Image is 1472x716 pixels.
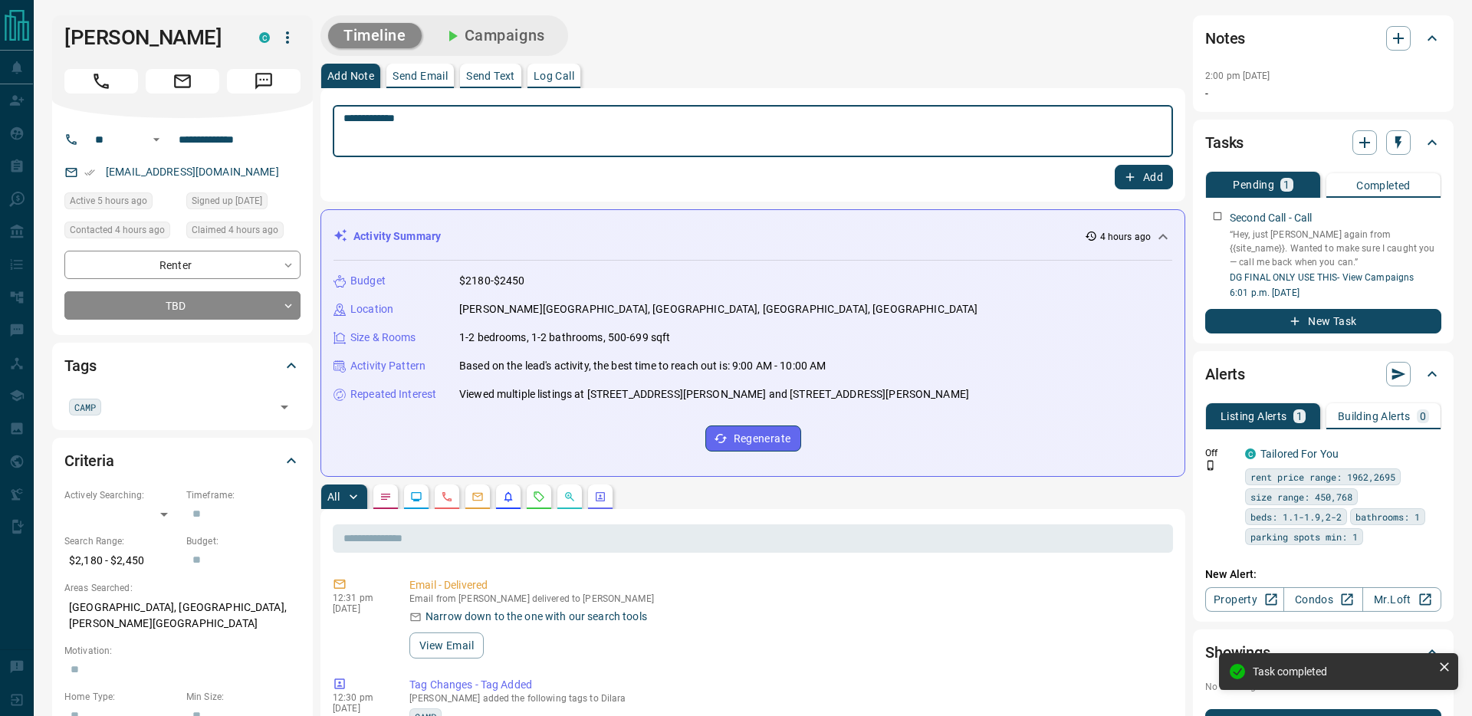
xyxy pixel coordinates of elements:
svg: Opportunities [563,491,576,503]
p: Size & Rooms [350,330,416,346]
p: Activity Summary [353,228,441,245]
span: Call [64,69,138,94]
svg: Requests [533,491,545,503]
button: Regenerate [705,425,801,452]
p: Off [1205,446,1236,460]
p: Email - Delivered [409,577,1167,593]
span: beds: 1.1-1.9,2-2 [1250,509,1342,524]
a: [EMAIL_ADDRESS][DOMAIN_NAME] [106,166,279,178]
div: Tasks [1205,124,1441,161]
p: - [1205,86,1441,102]
svg: Agent Actions [594,491,606,503]
a: Tailored For You [1260,448,1339,460]
div: Showings [1205,634,1441,671]
p: Budget: [186,534,301,548]
h2: Showings [1205,640,1270,665]
div: condos.ca [1245,448,1256,459]
p: Building Alerts [1338,411,1411,422]
button: Timeline [328,23,422,48]
button: New Task [1205,309,1441,333]
p: Send Email [393,71,448,81]
svg: Email Verified [84,167,95,178]
p: No showings booked [1205,680,1441,694]
h1: [PERSON_NAME] [64,25,236,50]
p: $2180-$2450 [459,273,524,289]
div: Renter [64,251,301,279]
span: Claimed 4 hours ago [192,222,278,238]
div: TBD [64,291,301,320]
svg: Calls [441,491,453,503]
p: $2,180 - $2,450 [64,548,179,573]
p: Home Type: [64,690,179,704]
div: Wed Oct 15 2025 [186,222,301,243]
span: size range: 450,768 [1250,489,1352,504]
button: Campaigns [428,23,560,48]
p: [PERSON_NAME][GEOGRAPHIC_DATA], [GEOGRAPHIC_DATA], [GEOGRAPHIC_DATA], [GEOGRAPHIC_DATA] [459,301,978,317]
p: [PERSON_NAME] added the following tags to Dilara [409,693,1167,704]
p: 6:01 p.m. [DATE] [1230,286,1441,300]
a: Mr.Loft [1362,587,1441,612]
p: Pending [1233,179,1274,190]
p: Send Text [466,71,515,81]
div: condos.ca [259,32,270,43]
span: bathrooms: 1 [1355,509,1420,524]
p: Location [350,301,393,317]
div: Activity Summary4 hours ago [333,222,1172,251]
div: Wed Oct 15 2025 [64,222,179,243]
span: Contacted 4 hours ago [70,222,165,238]
span: CAMP [74,399,96,415]
div: Tags [64,347,301,384]
h2: Tags [64,353,96,378]
button: Open [274,396,295,418]
p: Second Call - Call [1230,210,1312,226]
div: Thu Aug 28 2025 [186,192,301,214]
p: Timeframe: [186,488,301,502]
p: 1 [1283,179,1290,190]
p: [DATE] [333,703,386,714]
p: [DATE] [333,603,386,614]
p: Add Note [327,71,374,81]
button: View Email [409,632,484,659]
p: [GEOGRAPHIC_DATA], [GEOGRAPHIC_DATA], [PERSON_NAME][GEOGRAPHIC_DATA] [64,595,301,636]
div: Alerts [1205,356,1441,392]
span: Signed up [DATE] [192,193,262,209]
svg: Push Notification Only [1205,460,1216,471]
h2: Notes [1205,26,1245,51]
h2: Alerts [1205,362,1245,386]
span: Message [227,69,301,94]
span: Email [146,69,219,94]
p: Min Size: [186,690,301,704]
p: 12:30 pm [333,692,386,703]
div: Wed Oct 15 2025 [64,192,179,214]
p: Based on the lead's activity, the best time to reach out is: 9:00 AM - 10:00 AM [459,358,826,374]
div: Task completed [1253,665,1432,678]
p: Completed [1356,180,1411,191]
p: Motivation: [64,644,301,658]
p: Search Range: [64,534,179,548]
p: Tag Changes - Tag Added [409,677,1167,693]
svg: Listing Alerts [502,491,514,503]
a: Condos [1283,587,1362,612]
p: Repeated Interest [350,386,436,402]
p: 1-2 bedrooms, 1-2 bathrooms, 500-699 sqft [459,330,670,346]
h2: Tasks [1205,130,1244,155]
p: 1 [1296,411,1303,422]
p: Listing Alerts [1221,411,1287,422]
div: Criteria [64,442,301,479]
p: Actively Searching: [64,488,179,502]
p: Activity Pattern [350,358,426,374]
svg: Lead Browsing Activity [410,491,422,503]
p: All [327,491,340,502]
p: Viewed multiple listings at [STREET_ADDRESS][PERSON_NAME] and [STREET_ADDRESS][PERSON_NAME] [459,386,969,402]
p: Email from [PERSON_NAME] delivered to [PERSON_NAME] [409,593,1167,604]
p: Log Call [534,71,574,81]
p: Narrow down to the one with our search tools [426,609,647,625]
button: Open [147,130,166,149]
svg: Notes [379,491,392,503]
h2: Criteria [64,448,114,473]
div: Notes [1205,20,1441,57]
a: Property [1205,587,1284,612]
p: Areas Searched: [64,581,301,595]
p: New Alert: [1205,567,1441,583]
span: Active 5 hours ago [70,193,147,209]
